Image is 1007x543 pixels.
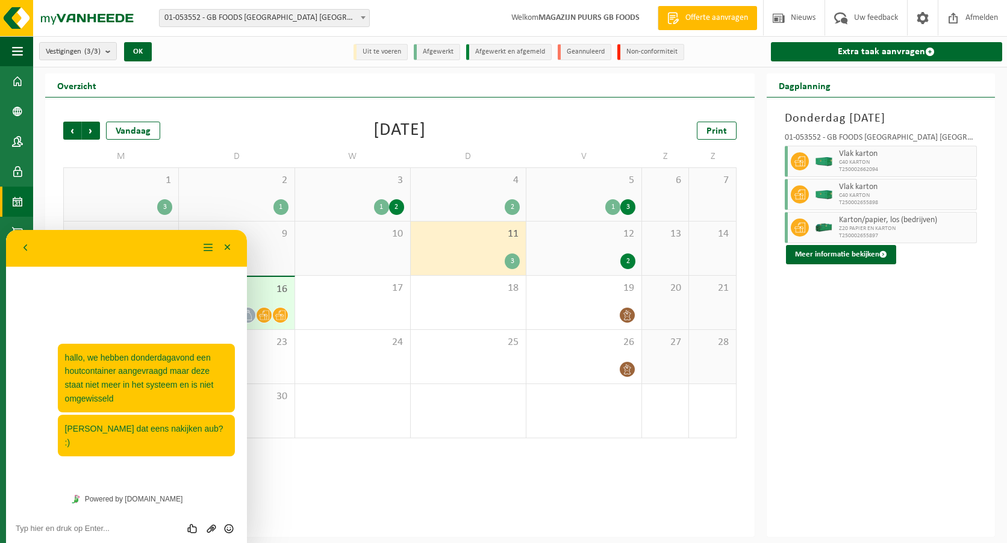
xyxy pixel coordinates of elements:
td: Z [689,146,736,167]
img: HK-XZ-20-GN-00 [815,219,833,237]
li: Non-conformiteit [617,44,684,60]
a: Offerte aanvragen [658,6,757,30]
span: 18 [417,282,520,295]
td: W [295,146,411,167]
div: 2 [620,253,635,269]
td: V [526,146,642,167]
span: 13 [648,228,682,241]
span: 11 [417,228,520,241]
span: Offerte aanvragen [682,12,751,24]
td: M [63,146,179,167]
span: 5 [532,174,635,187]
h2: Overzicht [45,73,108,97]
button: Emoji invoeren [214,293,231,305]
div: 1 [273,199,288,215]
span: 1 [70,174,172,187]
span: T250002662094 [839,166,973,173]
img: Tawky_16x16.svg [66,265,74,273]
span: 12 [532,228,635,241]
div: Vandaag [106,122,160,140]
td: D [179,146,295,167]
span: 25 [417,336,520,349]
span: 01-053552 - GB FOODS BELGIUM NV - PUURS-SINT-AMANDS [160,10,369,26]
span: 26 [532,336,635,349]
span: 2 [185,174,288,187]
div: Beoordeel deze chat [178,293,197,305]
span: 6 [648,174,682,187]
div: 01-053552 - GB FOODS [GEOGRAPHIC_DATA] [GEOGRAPHIC_DATA] - PUURS-SINT-AMANDS [785,134,977,146]
count: (3/3) [84,48,101,55]
span: C40 KARTON [839,159,973,166]
span: Vorige [63,122,81,140]
span: 9 [185,228,288,241]
button: Vestigingen(3/3) [39,42,117,60]
div: 3 [157,199,172,215]
div: [DATE] [373,122,426,140]
td: Z [642,146,689,167]
iframe: chat widget [6,230,247,543]
span: Vlak karton [839,182,973,192]
span: 27 [648,336,682,349]
a: Print [697,122,737,140]
button: Meer informatie bekijken [786,245,896,264]
strong: MAGAZIJN PUURS GB FOODS [538,13,640,22]
span: 10 [301,228,404,241]
div: 2 [505,199,520,215]
li: Afgewerkt [414,44,460,60]
span: 17 [301,282,404,295]
li: Uit te voeren [354,44,408,60]
li: Afgewerkt en afgemeld [466,44,552,60]
span: C40 KARTON [839,192,973,199]
span: 21 [695,282,729,295]
span: Print [706,126,727,136]
img: HK-XC-40-GN-00 [815,157,833,166]
span: Z20 PAPIER EN KARTON [839,225,973,232]
h3: Donderdag [DATE] [785,110,977,128]
span: 20 [648,282,682,295]
span: T250002655897 [839,232,973,240]
div: 2 [389,199,404,215]
img: HK-XC-40-GN-00 [815,190,833,199]
span: 19 [532,282,635,295]
div: Group of buttons [178,293,231,305]
div: 1 [374,199,389,215]
span: 7 [695,174,729,187]
button: Upload bestand [196,293,214,305]
a: Extra taak aanvragen [771,42,1002,61]
button: OK [124,42,152,61]
div: 3 [505,253,520,269]
span: 4 [417,174,520,187]
span: Volgende [82,122,100,140]
span: Karton/papier, los (bedrijven) [839,216,973,225]
span: 14 [695,228,729,241]
span: Vlak karton [839,149,973,159]
h2: Dagplanning [767,73,843,97]
a: Powered by [DOMAIN_NAME] [61,261,181,277]
span: 8 [70,228,172,241]
span: Vestigingen [46,43,101,61]
div: 3 [620,199,635,215]
span: 01-053552 - GB FOODS BELGIUM NV - PUURS-SINT-AMANDS [159,9,370,27]
span: 24 [301,336,404,349]
span: 3 [301,174,404,187]
li: Geannuleerd [558,44,611,60]
td: D [411,146,526,167]
span: T250002655898 [839,199,973,206]
div: 1 [605,199,620,215]
span: 28 [695,336,729,349]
